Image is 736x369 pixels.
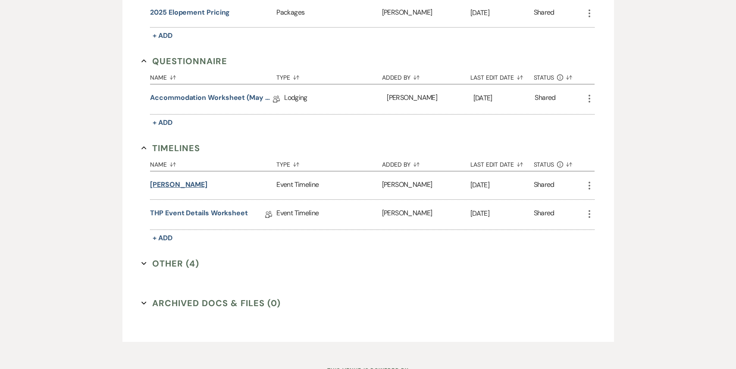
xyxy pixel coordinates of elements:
p: [DATE] [470,180,534,191]
button: + Add [150,30,175,42]
p: [DATE] [473,93,535,104]
span: + Add [153,118,172,127]
div: Event Timeline [276,171,382,199]
span: Status [534,161,554,167]
span: Status [534,74,554,81]
div: Shared [534,7,554,19]
button: Added By [382,68,470,84]
button: Type [276,68,382,84]
button: Name [150,155,276,171]
div: Shared [534,180,554,191]
button: Status [534,68,584,84]
button: Type [276,155,382,171]
button: Timelines [141,142,200,155]
button: + Add [150,117,175,129]
button: Status [534,155,584,171]
p: [DATE] [470,208,534,219]
div: [PERSON_NAME] [387,84,473,114]
div: Event Timeline [276,200,382,229]
button: [PERSON_NAME] [150,180,207,190]
button: Last Edit Date [470,68,534,84]
button: Other (4) [141,257,199,270]
button: Archived Docs & Files (0) [141,297,281,310]
div: [PERSON_NAME] [382,200,470,229]
a: THP Event Details Worksheet [150,208,248,221]
span: + Add [153,233,172,242]
p: [DATE] [470,7,534,19]
button: Last Edit Date [470,155,534,171]
a: Accommodation Worksheet (May - October) [150,93,273,106]
button: Name [150,68,276,84]
span: + Add [153,31,172,40]
button: Added By [382,155,470,171]
div: Lodging [284,84,387,114]
div: [PERSON_NAME] [382,171,470,199]
div: Shared [534,208,554,221]
button: + Add [150,232,175,244]
button: Questionnaire [141,55,227,68]
button: 2025 Elopement Pricing [150,7,230,18]
div: Shared [535,93,555,106]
